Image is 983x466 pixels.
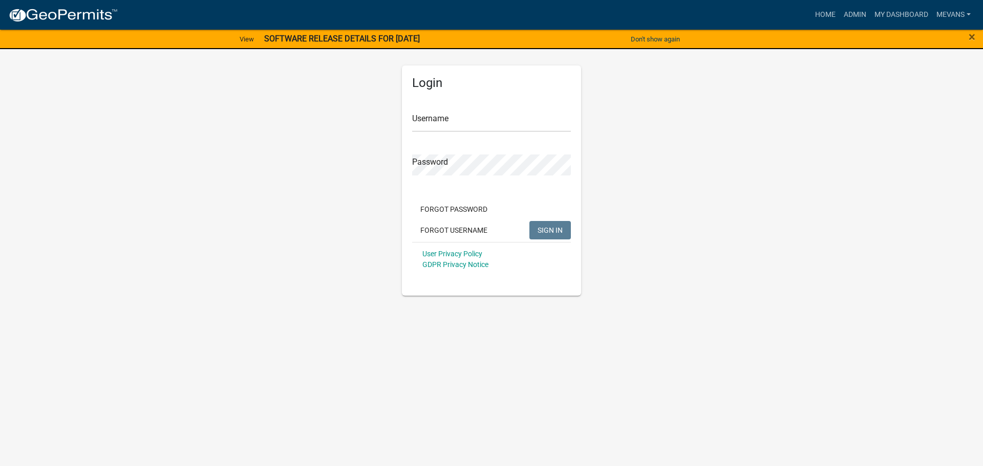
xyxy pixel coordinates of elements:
[969,30,975,44] span: ×
[529,221,571,239] button: SIGN IN
[264,34,420,43] strong: SOFTWARE RELEASE DETAILS FOR [DATE]
[538,226,563,234] span: SIGN IN
[422,250,482,258] a: User Privacy Policy
[840,5,870,25] a: Admin
[932,5,975,25] a: Mevans
[627,31,684,48] button: Don't show again
[811,5,840,25] a: Home
[412,200,496,218] button: Forgot Password
[412,76,571,91] h5: Login
[969,31,975,43] button: Close
[422,260,488,269] a: GDPR Privacy Notice
[870,5,932,25] a: My Dashboard
[236,31,258,48] a: View
[412,221,496,239] button: Forgot Username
